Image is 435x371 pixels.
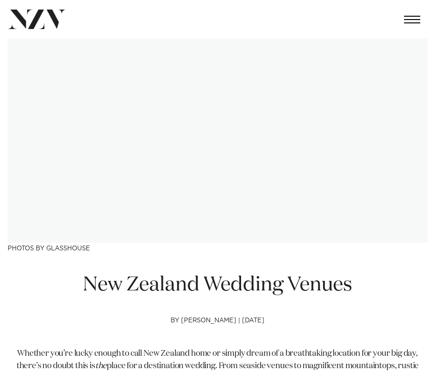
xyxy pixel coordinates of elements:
[17,350,418,370] span: Whether you’re lucky enough to call New Zealand home or simply dream of a breathtaking location f...
[8,317,427,348] h4: by [PERSON_NAME] | [DATE]
[8,243,427,253] h3: Photos by Glasshouse
[8,10,66,29] img: nzv-logo.png
[8,272,427,298] h1: New Zealand Wedding Venues
[95,362,107,370] span: the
